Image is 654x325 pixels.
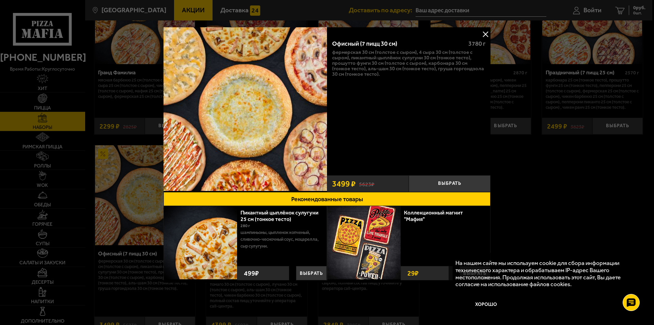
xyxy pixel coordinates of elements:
[163,27,327,192] a: Офисный (7 пицц 30 см)
[359,180,374,187] s: 5623 ₽
[332,180,356,188] span: 3499 ₽
[240,223,250,228] span: 280 г
[240,209,318,222] a: Пикантный цыплёнок сулугуни 25 см (тонкое тесто)
[163,27,327,191] img: Офисный (7 пицц 30 см)
[406,266,420,280] strong: 29 ₽
[163,192,490,206] button: Рекомендованные товары
[332,49,485,77] p: Фермерская 30 см (толстое с сыром), 4 сыра 30 см (толстое с сыром), Пикантный цыплёнок сулугуни 3...
[404,209,463,222] a: Коллекционный магнит "Мафия"
[296,266,327,280] button: Выбрать
[240,229,322,250] p: шампиньоны, цыпленок копченый, сливочно-чесночный соус, моцарелла, сыр сулугуни.
[455,260,634,288] p: На нашем сайте мы используем cookie для сбора информации технического характера и обрабатываем IP...
[468,40,485,47] span: 3780 г
[409,175,490,192] button: Выбрать
[332,40,463,48] div: Офисный (7 пицц 30 см)
[455,294,517,315] button: Хорошо
[242,266,261,280] strong: 499 ₽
